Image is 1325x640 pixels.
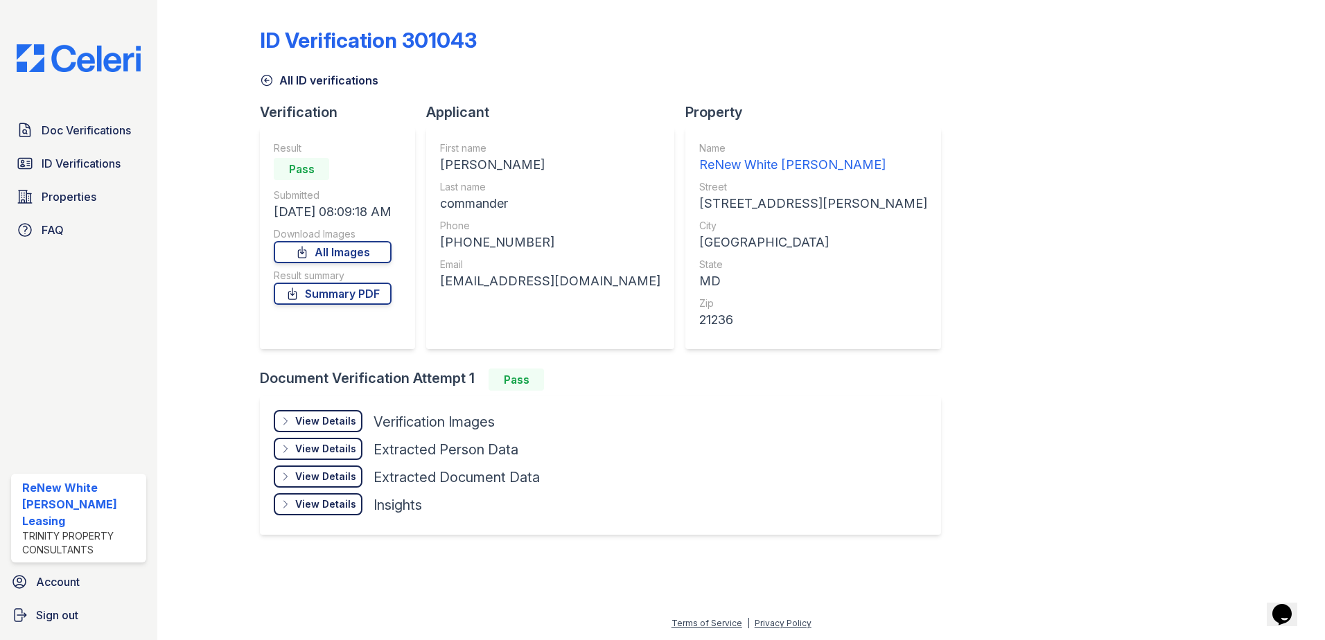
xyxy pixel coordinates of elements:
div: City [699,219,927,233]
a: All Images [274,241,392,263]
div: MD [699,272,927,291]
a: ID Verifications [11,150,146,177]
a: Account [6,568,152,596]
div: State [699,258,927,272]
div: Applicant [426,103,685,122]
a: FAQ [11,216,146,244]
span: ID Verifications [42,155,121,172]
div: Download Images [274,227,392,241]
div: ID Verification 301043 [260,28,477,53]
div: Extracted Document Data [374,468,540,487]
div: Extracted Person Data [374,440,518,459]
div: Verification Images [374,412,495,432]
div: Submitted [274,188,392,202]
div: commander [440,194,660,213]
div: ReNew White [PERSON_NAME] Leasing [22,479,141,529]
div: 21236 [699,310,927,330]
span: Doc Verifications [42,122,131,139]
div: Result [274,141,392,155]
div: [PHONE_NUMBER] [440,233,660,252]
div: [GEOGRAPHIC_DATA] [699,233,927,252]
div: Email [440,258,660,272]
div: [EMAIL_ADDRESS][DOMAIN_NAME] [440,272,660,291]
img: CE_Logo_Blue-a8612792a0a2168367f1c8372b55b34899dd931a85d93a1a3d3e32e68fde9ad4.png [6,44,152,72]
div: Result summary [274,269,392,283]
a: Summary PDF [274,283,392,305]
div: Property [685,103,952,122]
div: First name [440,141,660,155]
div: Phone [440,219,660,233]
a: Sign out [6,601,152,629]
div: Verification [260,103,426,122]
iframe: chat widget [1267,585,1311,626]
a: Terms of Service [672,618,742,628]
div: Insights [374,495,422,515]
a: Name ReNew White [PERSON_NAME] [699,141,927,175]
div: Document Verification Attempt 1 [260,368,952,391]
div: View Details [295,497,356,511]
span: Sign out [36,607,78,623]
div: Name [699,141,927,155]
div: View Details [295,470,356,483]
div: Street [699,180,927,194]
div: Trinity Property Consultants [22,529,141,557]
a: Privacy Policy [755,618,811,628]
span: FAQ [42,222,64,238]
a: Properties [11,183,146,211]
div: [STREET_ADDRESS][PERSON_NAME] [699,194,927,213]
span: Account [36,574,80,590]
div: Pass [489,368,544,391]
div: ReNew White [PERSON_NAME] [699,155,927,175]
span: Properties [42,188,96,205]
div: [DATE] 08:09:18 AM [274,202,392,222]
div: Pass [274,158,329,180]
div: | [747,618,750,628]
div: Zip [699,296,927,310]
a: Doc Verifications [11,116,146,144]
div: View Details [295,442,356,456]
div: Last name [440,180,660,194]
a: All ID verifications [260,72,378,89]
div: View Details [295,414,356,428]
div: [PERSON_NAME] [440,155,660,175]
